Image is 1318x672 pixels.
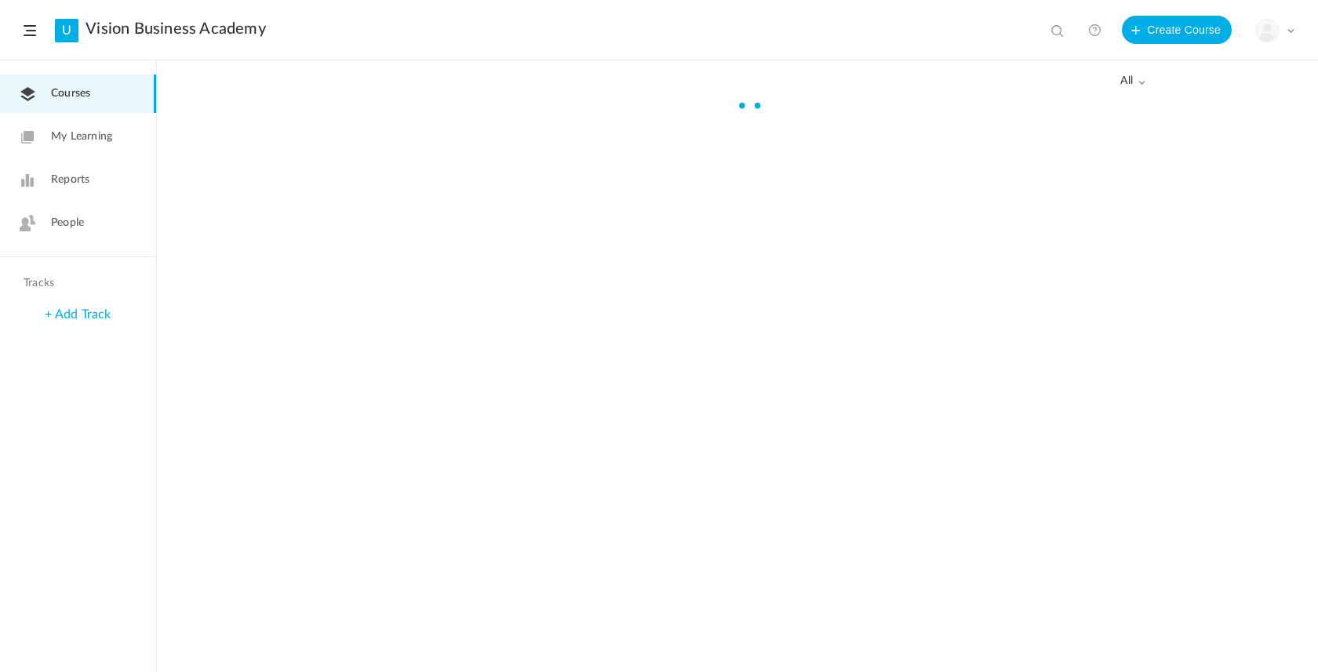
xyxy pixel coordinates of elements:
h4: Tracks [24,277,129,290]
button: Create Course [1122,16,1232,44]
span: Reports [51,172,89,188]
a: + Add Track [45,308,111,321]
span: My Learning [51,129,112,145]
span: People [51,215,84,231]
a: U [55,19,78,42]
span: all [1120,74,1145,88]
img: user-image.png [1256,20,1278,42]
span: Courses [51,85,90,102]
a: Vision Business Academy [86,20,266,38]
